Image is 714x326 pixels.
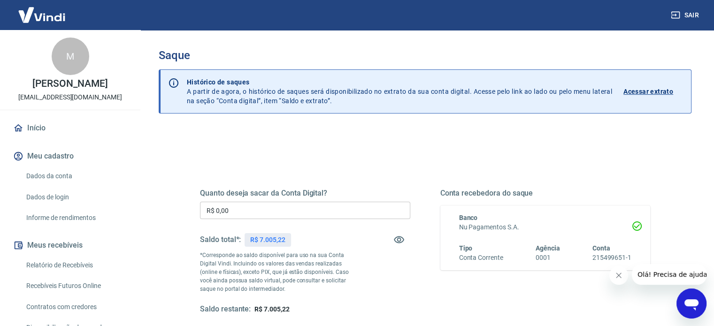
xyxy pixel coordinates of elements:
[159,49,691,62] h3: Saque
[254,305,289,313] span: R$ 7.005,22
[676,288,706,318] iframe: Botão para abrir a janela de mensagens
[200,235,241,244] h5: Saldo total*:
[187,77,612,87] p: Histórico de saques
[459,244,473,252] span: Tipo
[23,188,129,207] a: Dados de login
[187,77,612,106] p: A partir de agora, o histórico de saques será disponibilizado no extrato da sua conta digital. Ac...
[18,92,122,102] p: [EMAIL_ADDRESS][DOMAIN_NAME]
[23,256,129,275] a: Relatório de Recebíveis
[536,253,560,263] h6: 0001
[623,87,673,96] p: Acessar extrato
[459,253,503,263] h6: Conta Corrente
[200,304,251,314] h5: Saldo restante:
[459,214,478,221] span: Banco
[11,235,129,256] button: Meus recebíveis
[669,7,703,24] button: Sair
[623,77,683,106] a: Acessar extrato
[440,189,651,198] h5: Conta recebedora do saque
[459,222,632,232] h6: Nu Pagamentos S.A.
[23,208,129,227] a: Informe de rendimentos
[200,189,410,198] h5: Quanto deseja sacar da Conta Digital?
[6,7,79,14] span: Olá! Precisa de ajuda?
[592,253,631,263] h6: 215499651-1
[52,38,89,75] div: M
[632,264,706,285] iframe: Mensagem da empresa
[11,0,72,29] img: Vindi
[592,244,610,252] span: Conta
[23,276,129,296] a: Recebíveis Futuros Online
[11,118,129,138] a: Início
[23,167,129,186] a: Dados da conta
[250,235,285,245] p: R$ 7.005,22
[609,266,628,285] iframe: Fechar mensagem
[200,251,358,293] p: *Corresponde ao saldo disponível para uso na sua Conta Digital Vindi. Incluindo os valores das ve...
[536,244,560,252] span: Agência
[11,146,129,167] button: Meu cadastro
[32,79,107,89] p: [PERSON_NAME]
[23,297,129,317] a: Contratos com credores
